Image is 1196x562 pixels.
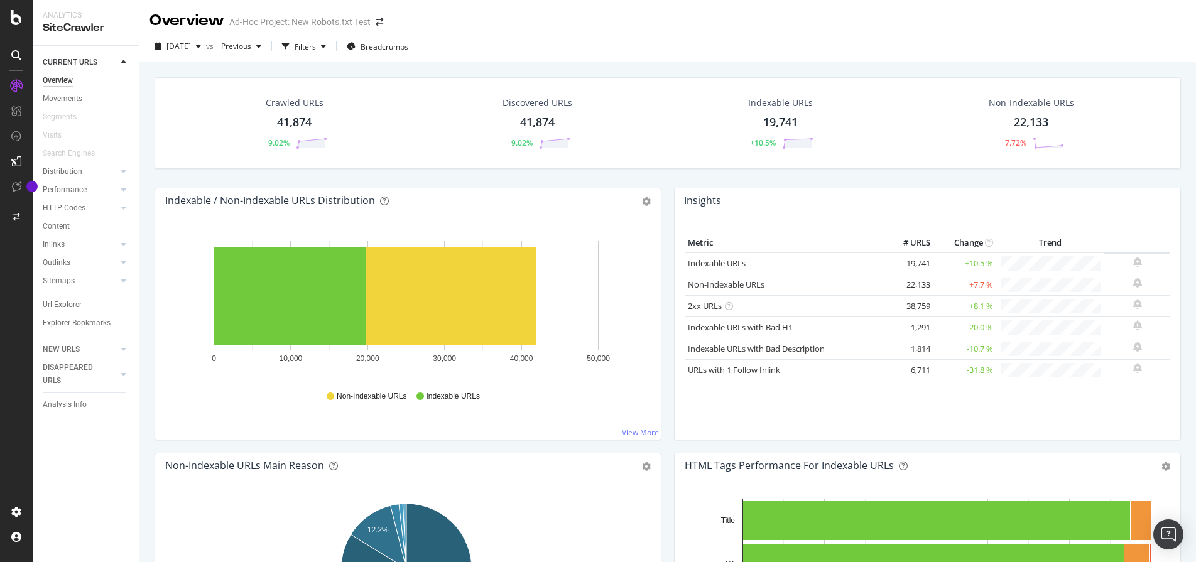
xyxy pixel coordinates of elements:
a: Non-Indexable URLs [688,279,764,290]
a: Analysis Info [43,398,130,411]
div: Content [43,220,70,233]
a: NEW URLS [43,343,117,356]
a: Content [43,220,130,233]
th: Trend [996,234,1104,252]
td: -31.8 % [933,359,996,381]
div: Visits [43,129,62,142]
div: Filters [295,41,316,52]
a: Distribution [43,165,117,178]
a: Url Explorer [43,298,130,311]
div: HTTP Codes [43,202,85,215]
a: View More [622,427,659,438]
a: Performance [43,183,117,197]
a: Inlinks [43,238,117,251]
td: +7.7 % [933,274,996,295]
div: Movements [43,92,82,105]
div: +10.5% [750,138,776,148]
div: CURRENT URLS [43,56,97,69]
div: Overview [43,74,73,87]
a: Outlinks [43,256,117,269]
button: Breadcrumbs [342,36,413,57]
div: +9.02% [507,138,533,148]
div: Indexable URLs [748,97,813,109]
text: 12.2% [367,526,389,534]
div: Overview [149,10,224,31]
td: 19,741 [883,252,933,274]
text: 40,000 [510,354,533,363]
button: Filters [277,36,331,57]
div: bell-plus [1133,299,1142,309]
a: Sitemaps [43,274,117,288]
td: 6,711 [883,359,933,381]
span: vs [206,41,216,51]
div: Crawled URLs [266,97,323,109]
div: bell-plus [1133,363,1142,373]
td: +10.5 % [933,252,996,274]
span: Breadcrumbs [361,41,408,52]
span: 2025 Aug. 10th [166,41,191,51]
div: Tooltip anchor [26,181,38,192]
div: Distribution [43,165,82,178]
a: Indexable URLs with Bad Description [688,343,825,354]
button: Previous [216,36,266,57]
a: CURRENT URLS [43,56,117,69]
div: Sitemaps [43,274,75,288]
text: 0 [212,354,216,363]
button: [DATE] [149,36,206,57]
text: 30,000 [433,354,456,363]
div: arrow-right-arrow-left [376,18,383,26]
div: 41,874 [520,114,555,131]
a: 2xx URLs [688,300,722,311]
text: 20,000 [356,354,379,363]
div: bell-plus [1133,342,1142,352]
td: 1,291 [883,316,933,338]
svg: A chart. [165,234,646,379]
th: # URLS [883,234,933,252]
a: Indexable URLs [688,257,746,269]
div: Non-Indexable URLs Main Reason [165,459,324,472]
div: gear [642,462,651,471]
div: +7.72% [1001,138,1026,148]
text: Title [721,516,736,525]
td: 1,814 [883,338,933,359]
div: NEW URLS [43,343,80,356]
div: Analysis Info [43,398,87,411]
a: Movements [43,92,130,105]
div: gear [642,197,651,206]
a: Indexable URLs with Bad H1 [688,322,793,333]
span: Previous [216,41,251,51]
div: Performance [43,183,87,197]
div: bell-plus [1133,257,1142,267]
div: SiteCrawler [43,21,129,35]
a: Explorer Bookmarks [43,316,130,330]
div: 22,133 [1014,114,1048,131]
td: -20.0 % [933,316,996,338]
text: 10,000 [280,354,303,363]
th: Change [933,234,996,252]
td: +8.1 % [933,295,996,316]
div: Segments [43,111,77,124]
div: Ad-Hoc Project: New Robots.txt Test [229,16,371,28]
span: Non-Indexable URLs [337,391,406,402]
text: 50,000 [587,354,610,363]
div: Outlinks [43,256,70,269]
div: Discovered URLs [503,97,572,109]
div: Explorer Bookmarks [43,316,111,330]
div: Open Intercom Messenger [1153,519,1183,549]
a: Overview [43,74,130,87]
div: bell-plus [1133,278,1142,288]
div: Inlinks [43,238,65,251]
div: 19,741 [763,114,798,131]
div: DISAPPEARED URLS [43,361,106,387]
td: 38,759 [883,295,933,316]
div: Analytics [43,10,129,21]
div: Indexable / Non-Indexable URLs Distribution [165,194,375,207]
div: Url Explorer [43,298,82,311]
div: HTML Tags Performance for Indexable URLs [685,459,894,472]
h4: Insights [684,192,721,209]
a: Segments [43,111,89,124]
div: Non-Indexable URLs [989,97,1074,109]
div: gear [1161,462,1170,471]
div: bell-plus [1133,320,1142,330]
